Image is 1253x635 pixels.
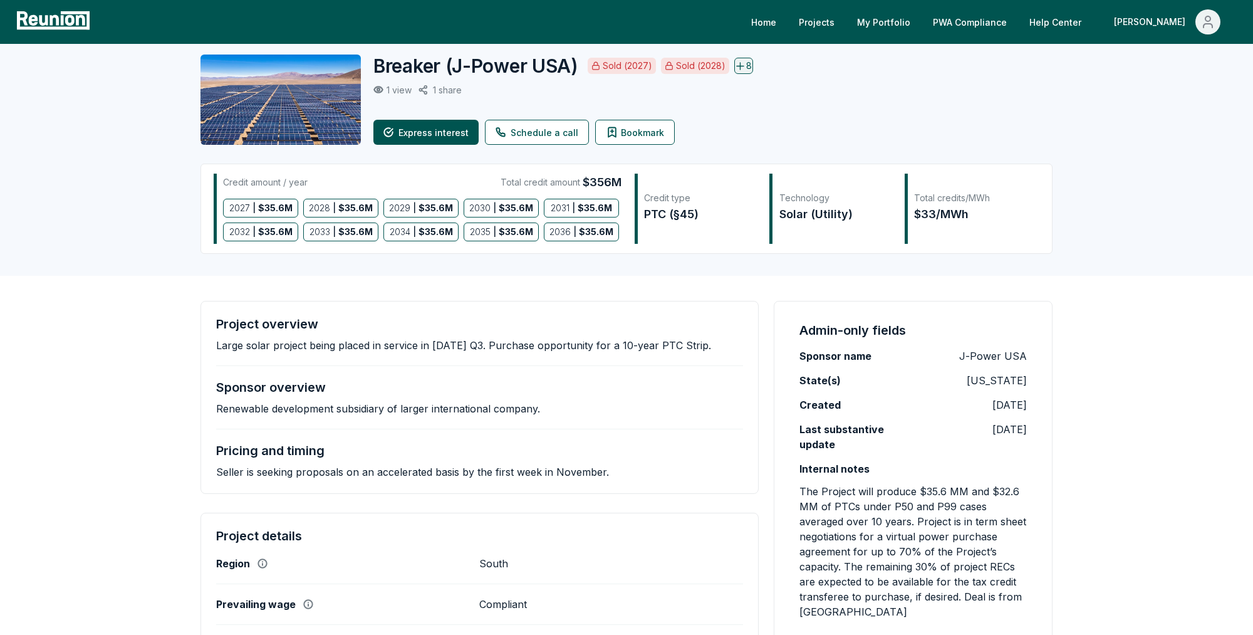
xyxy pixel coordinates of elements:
button: Bookmark [595,120,675,145]
span: | [252,223,256,241]
img: Breaker [200,55,361,145]
span: | [493,223,496,241]
p: Sold (2027) [603,60,652,72]
a: Schedule a call [485,120,589,145]
div: PTC (§45) [644,206,756,223]
label: Sponsor name [799,349,871,364]
div: Technology [779,192,892,204]
p: Renewable development subsidiary of larger international company. [216,402,540,415]
span: $ 35.6M [578,199,612,217]
label: State(s) [799,373,841,388]
div: Solar (Utility) [779,206,892,223]
p: Compliant [479,598,527,611]
span: 2033 [309,223,330,241]
button: 8 [734,58,753,74]
div: $33/MWh [914,206,1026,223]
p: The Project will produce $35.6 MM and $32.6 MM of PTCs under P50 and P99 cases averaged over 10 y... [799,484,1027,619]
div: Total credit amount [501,174,621,191]
a: PWA Compliance [923,9,1017,34]
p: 1 view [387,85,412,95]
button: Express interest [373,120,479,145]
h4: Project overview [216,317,318,332]
span: | [493,199,496,217]
span: | [413,199,416,217]
div: Total credits/MWh [914,192,1026,204]
div: Credit amount / year [223,174,308,191]
a: My Portfolio [847,9,920,34]
span: $ 35.6M [338,223,373,241]
p: South [479,557,508,570]
a: Projects [789,9,845,34]
span: | [413,223,416,241]
span: 2031 [551,199,569,217]
label: Region [216,557,250,570]
span: | [252,199,256,217]
a: Home [741,9,786,34]
nav: Main [741,9,1240,34]
span: 2030 [469,199,491,217]
span: $ 35.6M [258,223,293,241]
button: [PERSON_NAME] [1104,9,1230,34]
span: 2035 [470,223,491,241]
span: 2034 [390,223,410,241]
p: J-Power USA [959,349,1027,364]
p: [DATE] [992,397,1027,412]
h4: Sponsor overview [216,380,326,395]
p: [DATE] [992,422,1027,437]
label: Created [799,397,841,412]
h4: Project details [216,528,743,543]
label: Internal notes [799,461,870,476]
label: Last substantive update [799,422,913,452]
span: 2029 [389,199,410,217]
h4: Admin-only fields [799,322,906,339]
span: $ 35.6M [579,223,613,241]
p: Sold (2028) [676,60,725,72]
span: | [572,199,575,217]
span: $ 35.6M [499,223,533,241]
p: 1 share [433,85,462,95]
span: 2028 [309,199,330,217]
p: [US_STATE] [967,373,1027,388]
span: $356M [583,174,621,191]
a: Help Center [1019,9,1091,34]
div: [PERSON_NAME] [1114,9,1190,34]
span: $ 35.6M [419,223,453,241]
label: Prevailing wage [216,598,296,611]
span: $ 35.6M [499,199,533,217]
span: | [333,199,336,217]
span: $ 35.6M [258,199,293,217]
span: 2036 [549,223,571,241]
span: $ 35.6M [338,199,373,217]
div: Credit type [644,192,756,204]
span: | [333,223,336,241]
p: Seller is seeking proposals on an accelerated basis by the first week in November. [216,466,609,478]
span: 2027 [229,199,250,217]
h2: Breaker [373,55,578,77]
h4: Pricing and timing [216,443,325,458]
span: | [573,223,576,241]
p: Large solar project being placed in service in [DATE] Q3. Purchase opportunity for a 10-year PTC ... [216,339,711,352]
span: ( J-Power USA ) [445,55,578,77]
span: 2032 [229,223,250,241]
span: $ 35.6M [419,199,453,217]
